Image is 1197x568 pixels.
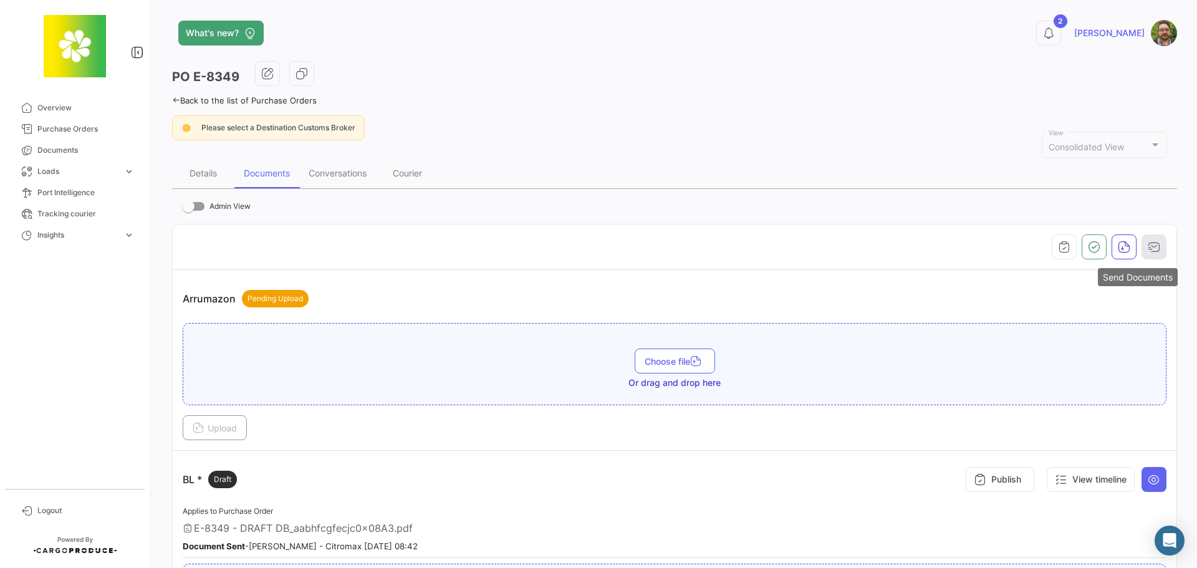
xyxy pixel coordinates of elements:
[10,140,140,161] a: Documents
[37,505,135,516] span: Logout
[248,293,303,304] span: Pending Upload
[194,522,413,534] span: E-8349 - DRAFT DB_aabhfcgfecjc0x08A3.pdf
[183,415,247,440] button: Upload
[172,95,317,105] a: Back to the list of Purchase Orders
[1049,142,1124,152] span: Consolidated View
[10,182,140,203] a: Port Intelligence
[37,187,135,198] span: Port Intelligence
[37,102,135,113] span: Overview
[37,123,135,135] span: Purchase Orders
[393,168,422,178] div: Courier
[183,290,309,307] p: Arrumazon
[10,203,140,224] a: Tracking courier
[123,229,135,241] span: expand_more
[635,349,715,373] button: Choose file
[44,15,106,77] img: 8664c674-3a9e-46e9-8cba-ffa54c79117b.jfif
[244,168,290,178] div: Documents
[1151,20,1177,46] img: SR.jpg
[37,208,135,219] span: Tracking courier
[1074,27,1145,39] span: [PERSON_NAME]
[193,423,237,433] span: Upload
[628,377,721,389] span: Or drag and drop here
[172,68,239,85] h3: PO E-8349
[178,21,264,46] button: What's new?
[37,229,118,241] span: Insights
[209,199,251,214] span: Admin View
[37,166,118,177] span: Loads
[645,356,705,367] span: Choose file
[309,168,367,178] div: Conversations
[966,467,1034,492] button: Publish
[1047,467,1135,492] button: View timeline
[10,97,140,118] a: Overview
[214,474,231,485] span: Draft
[1098,268,1178,286] div: Send Documents
[1155,526,1185,556] div: Abrir Intercom Messenger
[183,541,418,551] small: - [PERSON_NAME] - Citromax [DATE] 08:42
[10,118,140,140] a: Purchase Orders
[186,27,239,39] span: What's new?
[183,506,273,516] span: Applies to Purchase Order
[190,168,217,178] div: Details
[123,166,135,177] span: expand_more
[201,123,355,132] span: Please select a Destination Customs Broker
[183,541,245,551] b: Document Sent
[37,145,135,156] span: Documents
